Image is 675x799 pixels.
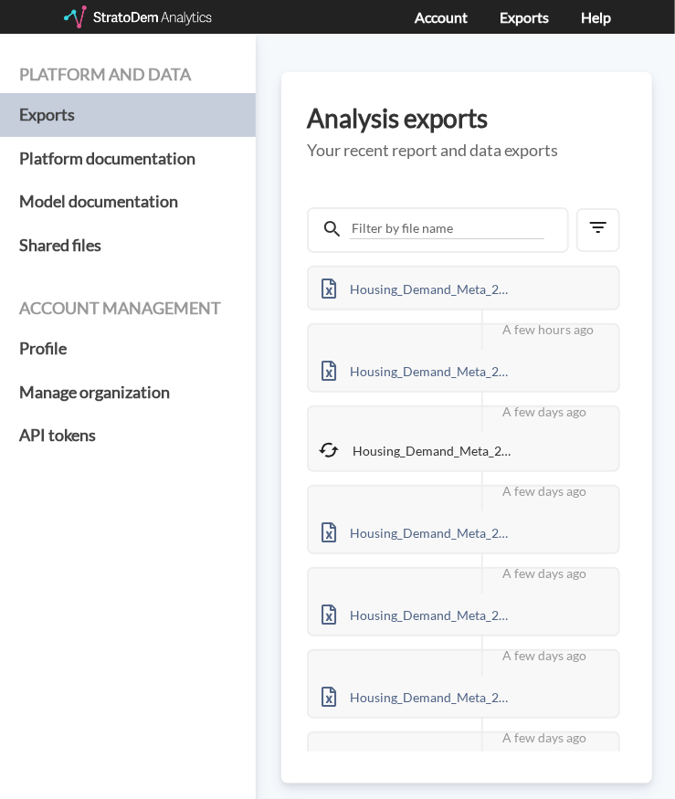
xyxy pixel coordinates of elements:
a: Housing_Demand_Meta_2025_2025_08_21_site-addresses_6qWXBK7g.xlsx [309,605,525,620]
a: Housing_Demand_Meta_2025_2025_08_26_site-addresses_6qWXBK7g.xlsx [309,279,525,294]
div: A few days ago [481,391,618,432]
h3: Analysis exports [307,104,627,132]
div: Housing_Demand_Meta_2025_2025_08_26_site-addresses_6qWXBK7g.xlsx [309,268,525,309]
div: Housing_Demand_Meta_2025_2025_08_21_custom-portfolio_6qWXBK7g.xlsx [309,432,525,470]
div: Housing_Demand_Meta_2025_2025_08_21_site-addresses_6qWXBK7g.xlsx [309,511,525,552]
div: A few days ago [481,552,618,594]
a: Exports [500,8,549,26]
a: Housing_Demand_Meta_2025_2025_08_21_site-addresses_6qWXBK7g.xlsx [309,687,525,702]
h4: Platform and data [19,66,237,84]
h4: Account management [19,300,237,318]
a: API tokens [19,414,237,457]
h5: Your recent report and data exports [307,142,627,160]
a: Help [581,8,611,26]
a: Shared files [19,224,237,268]
div: A few hours ago [481,309,618,350]
a: Housing_Demand_Meta_2025_2025_08_21_site-addresses_6qWXBK7g.xlsx [309,522,525,538]
div: A few days ago [481,635,618,676]
a: Profile [19,327,237,371]
div: A few days ago [481,717,618,758]
div: A few days ago [481,470,618,511]
a: Exports [19,93,237,137]
a: Manage organization [19,371,237,415]
div: Housing_Demand_Meta_2025_2025_08_21_site-addresses_6qWXBK7g.xlsx [309,594,525,635]
div: Housing_Demand_Meta_2025_2025_08_21_site-addresses_6qWXBK7g.xlsx [309,676,525,717]
div: Housing_Demand_Meta_2025_2025_08_22_custom-portfolio_6qWXBK7g.xlsx [309,350,525,391]
a: Account [415,8,468,26]
a: Model documentation [19,180,237,224]
a: Platform documentation [19,137,237,181]
input: Filter by file name [350,218,544,239]
a: Housing_Demand_Meta_2025_2025_08_22_custom-portfolio_6qWXBK7g.xlsx [309,361,525,376]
